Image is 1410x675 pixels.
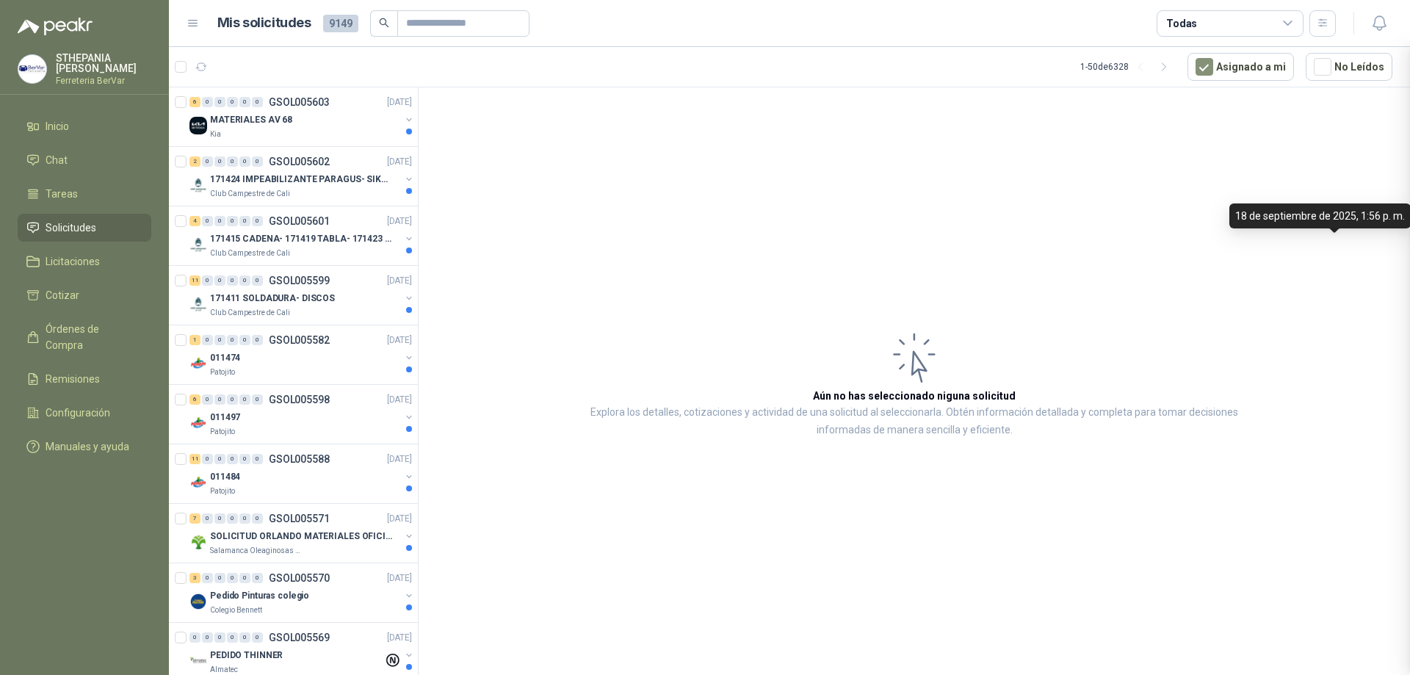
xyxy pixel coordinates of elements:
p: Ferreteria BerVar [56,76,151,85]
a: Tareas [18,180,151,208]
span: Inicio [46,118,69,134]
span: search [379,18,389,28]
a: Manuales y ayuda [18,433,151,461]
span: 9149 [323,15,358,32]
a: Licitaciones [18,248,151,275]
img: Logo peakr [18,18,93,35]
h1: Mis solicitudes [217,12,311,34]
span: Manuales y ayuda [46,438,129,455]
span: Solicitudes [46,220,96,236]
span: Licitaciones [46,253,100,270]
img: Company Logo [18,55,46,83]
span: Cotizar [46,287,79,303]
div: Todas [1166,15,1197,32]
span: Tareas [46,186,78,202]
span: Chat [46,152,68,168]
a: Remisiones [18,365,151,393]
a: Cotizar [18,281,151,309]
span: Órdenes de Compra [46,321,137,353]
a: Inicio [18,112,151,140]
span: Remisiones [46,371,100,387]
a: Solicitudes [18,214,151,242]
span: Configuración [46,405,110,421]
a: Chat [18,146,151,174]
a: Configuración [18,399,151,427]
a: Órdenes de Compra [18,315,151,359]
p: STHEPANIA [PERSON_NAME] [56,53,151,73]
